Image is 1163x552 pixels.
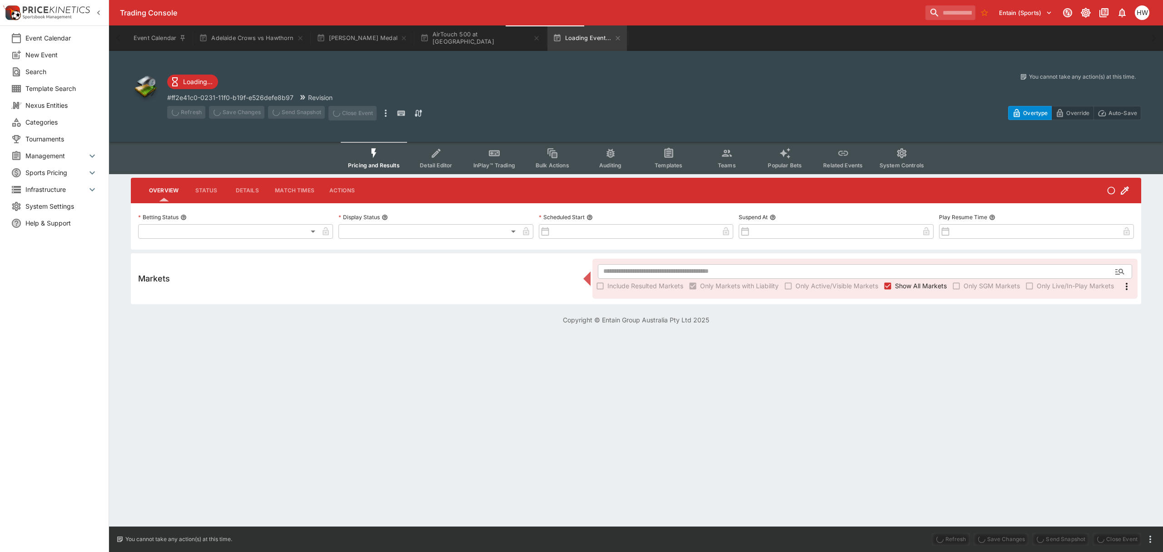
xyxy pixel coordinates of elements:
span: Event Calendar [25,33,98,43]
button: Connected to PK [1059,5,1076,21]
button: Harrison Walker [1132,3,1152,23]
button: more [380,106,391,120]
button: Match Times [268,180,322,201]
img: Sportsbook Management [23,15,72,19]
span: Tournaments [25,134,98,144]
p: Play Resume Time [939,213,987,221]
button: Details [227,180,268,201]
p: You cannot take any action(s) at this time. [1029,73,1136,81]
img: other.png [131,73,160,102]
button: AirTouch 500 at [GEOGRAPHIC_DATA] [415,25,546,51]
p: Override [1066,108,1089,118]
span: Show All Markets [895,281,947,291]
button: Betting Status [180,214,187,221]
span: Auditing [599,162,621,169]
p: Scheduled Start [539,213,585,221]
img: PriceKinetics Logo [3,4,21,22]
div: Event type filters [341,142,931,174]
span: Search [25,67,98,76]
p: Loading... [183,77,213,86]
button: Adelaide Crows vs Hawthorn [194,25,309,51]
div: Harrison Walker [1135,5,1149,20]
span: Detail Editor [420,162,452,169]
span: Pricing and Results [348,162,400,169]
span: Related Events [823,162,863,169]
span: Bulk Actions [536,162,569,169]
p: Betting Status [138,213,179,221]
button: Actions [322,180,363,201]
span: Popular Bets [768,162,802,169]
button: Scheduled Start [586,214,593,221]
button: Auto-Save [1093,106,1141,120]
button: Status [186,180,227,201]
span: Management [25,151,87,161]
button: Toggle light/dark mode [1078,5,1094,21]
span: Infrastructure [25,185,87,194]
p: You cannot take any action(s) at this time. [125,535,232,543]
button: Overview [142,180,186,201]
button: Notifications [1114,5,1130,21]
button: Select Tenant [994,5,1058,20]
button: Play Resume Time [989,214,995,221]
button: Override [1051,106,1093,120]
button: [PERSON_NAME] Medal [311,25,413,51]
span: Teams [718,162,736,169]
span: InPlay™ Trading [473,162,515,169]
span: Include Resulted Markets [607,281,683,291]
span: Help & Support [25,218,98,228]
p: Auto-Save [1108,108,1137,118]
p: Copyright © Entain Group Australia Pty Ltd 2025 [109,315,1163,325]
p: Overtype [1023,108,1048,118]
svg: More [1121,281,1132,292]
button: Open [1112,263,1128,280]
span: Only Active/Visible Markets [795,281,878,291]
div: Trading Console [120,8,922,18]
h5: Markets [138,273,170,284]
div: Start From [1008,106,1141,120]
button: Documentation [1096,5,1112,21]
span: Templates [655,162,682,169]
p: Revision [308,93,333,102]
span: System Settings [25,201,98,211]
button: Overtype [1008,106,1052,120]
span: Only SGM Markets [964,281,1020,291]
span: Nexus Entities [25,100,98,110]
button: No Bookmarks [977,5,992,20]
button: more [1145,534,1156,545]
span: System Controls [880,162,924,169]
p: Copy To Clipboard [167,93,293,102]
span: Sports Pricing [25,168,87,177]
span: Only Markets with Liability [700,281,779,291]
button: Suspend At [770,214,776,221]
span: Only Live/In-Play Markets [1037,281,1114,291]
span: Categories [25,117,98,127]
input: search [925,5,975,20]
span: Template Search [25,84,98,93]
span: New Event [25,50,98,60]
p: Suspend At [739,213,768,221]
button: Loading Event... [547,25,627,51]
button: Display Status [382,214,388,221]
p: Display Status [338,213,380,221]
img: PriceKinetics [23,6,90,13]
button: Event Calendar [128,25,192,51]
